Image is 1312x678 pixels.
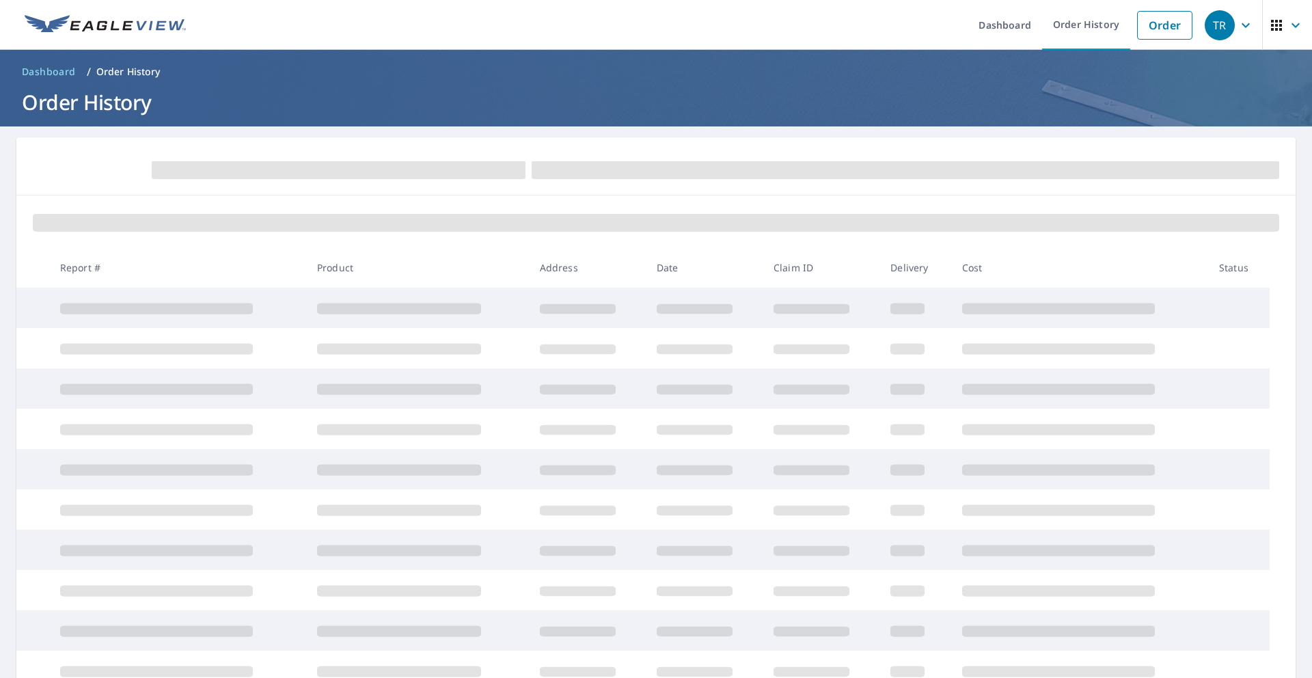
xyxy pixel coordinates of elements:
[22,65,76,79] span: Dashboard
[49,247,306,288] th: Report #
[16,61,81,83] a: Dashboard
[879,247,951,288] th: Delivery
[306,247,529,288] th: Product
[1208,247,1270,288] th: Status
[529,247,646,288] th: Address
[763,247,879,288] th: Claim ID
[951,247,1208,288] th: Cost
[96,65,161,79] p: Order History
[87,64,91,80] li: /
[25,15,186,36] img: EV Logo
[1137,11,1192,40] a: Order
[646,247,763,288] th: Date
[16,61,1296,83] nav: breadcrumb
[16,88,1296,116] h1: Order History
[1205,10,1235,40] div: TR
